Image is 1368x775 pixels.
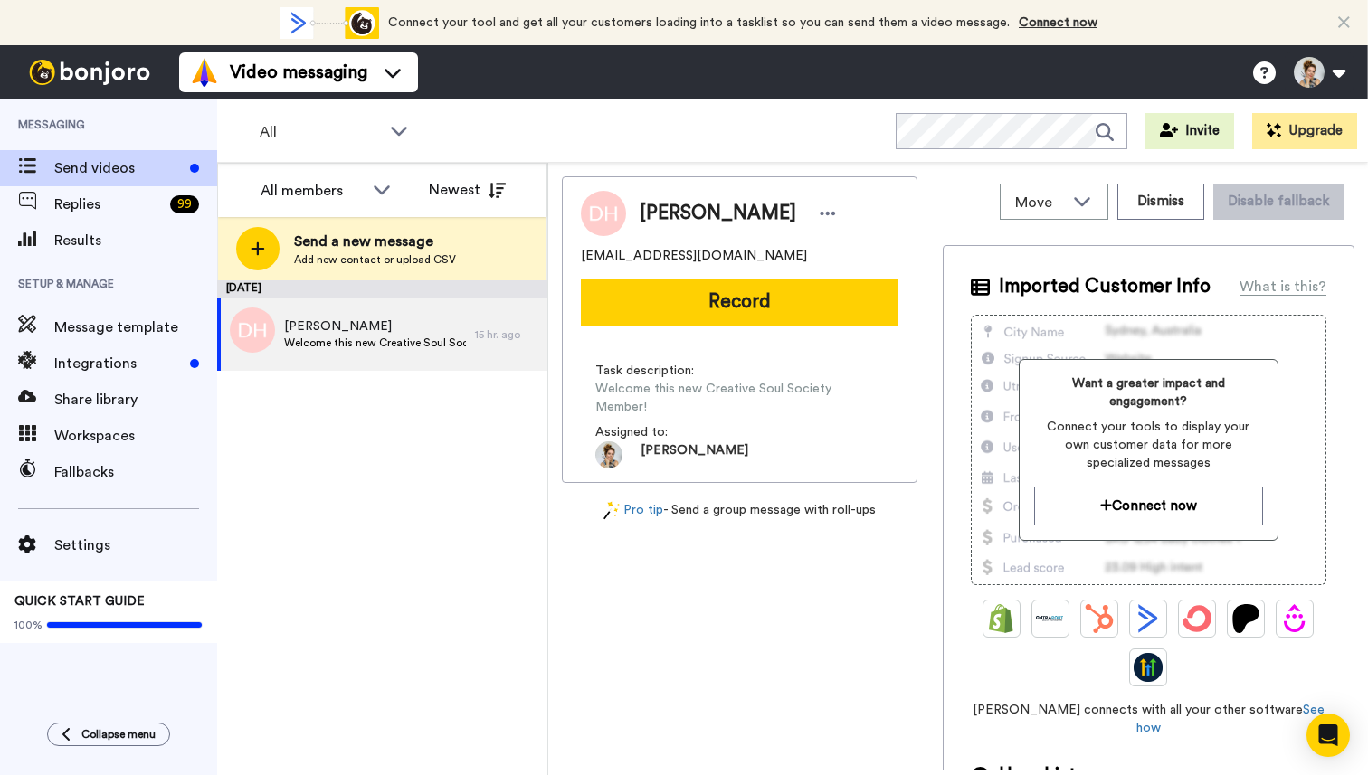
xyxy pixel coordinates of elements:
[54,157,183,179] span: Send videos
[280,7,379,39] div: animation
[1034,418,1264,472] span: Connect your tools to display your own customer data for more specialized messages
[284,336,466,350] span: Welcome this new Creative Soul Society Member!
[1252,113,1357,149] button: Upgrade
[1034,374,1264,411] span: Want a greater impact and engagement?
[54,353,183,374] span: Integrations
[595,380,884,416] span: Welcome this new Creative Soul Society Member!
[284,317,466,336] span: [PERSON_NAME]
[54,534,217,556] span: Settings
[14,618,43,632] span: 100%
[54,317,217,338] span: Message template
[1015,192,1064,213] span: Move
[54,389,217,411] span: Share library
[971,701,1326,737] span: [PERSON_NAME] connects with all your other software
[475,327,538,342] div: 15 hr. ago
[54,230,217,251] span: Results
[603,501,620,520] img: magic-wand.svg
[1117,184,1204,220] button: Dismiss
[190,58,219,87] img: vm-color.svg
[415,172,519,208] button: Newest
[595,423,722,441] span: Assigned to:
[581,191,626,236] img: Image of Danielle Hatton
[1145,113,1234,149] button: Invite
[54,425,217,447] span: Workspaces
[562,501,917,520] div: - Send a group message with roll-ups
[54,461,217,483] span: Fallbacks
[1213,184,1344,220] button: Disable fallback
[14,595,145,608] span: QUICK START GUIDE
[230,60,367,85] span: Video messaging
[260,121,381,143] span: All
[1136,704,1325,734] a: See how
[22,60,157,85] img: bj-logo-header-white.svg
[388,16,1010,29] span: Connect your tool and get all your customers loading into a tasklist so you can send them a video...
[1280,604,1309,633] img: Drip
[1019,16,1097,29] a: Connect now
[1183,604,1211,633] img: ConvertKit
[1134,653,1163,682] img: GoHighLevel
[603,501,663,520] a: Pro tip
[595,441,622,468] img: 050e0e51-f6b8-445d-a13d-f5a0a3a9fdb1-1741723898.jpg
[294,231,456,252] span: Send a new message
[170,195,199,213] div: 99
[1231,604,1260,633] img: Patreon
[1036,604,1065,633] img: Ontraport
[261,180,364,202] div: All members
[230,307,275,353] img: dh.png
[1306,714,1350,757] div: Open Intercom Messenger
[217,280,547,298] div: [DATE]
[54,194,163,215] span: Replies
[47,723,170,746] button: Collapse menu
[641,441,748,468] span: [PERSON_NAME]
[1134,604,1163,633] img: ActiveCampaign
[640,200,796,227] span: [PERSON_NAME]
[595,362,722,380] span: Task description :
[999,273,1211,300] span: Imported Customer Info
[581,247,807,265] span: [EMAIL_ADDRESS][DOMAIN_NAME]
[581,279,898,326] button: Record
[1034,487,1264,525] button: Connect now
[987,604,1016,633] img: Shopify
[81,727,156,742] span: Collapse menu
[294,252,456,267] span: Add new contact or upload CSV
[1085,604,1114,633] img: Hubspot
[1240,276,1326,298] div: What is this?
